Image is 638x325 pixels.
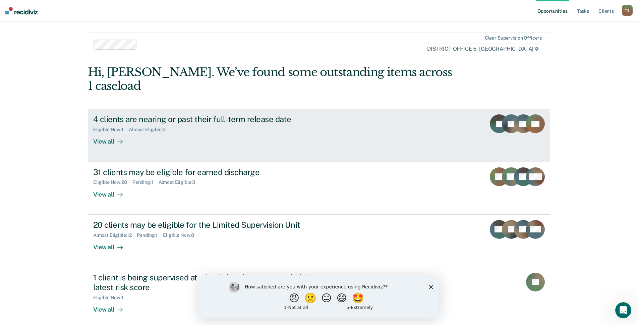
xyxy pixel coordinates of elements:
div: View all [93,185,131,198]
div: Pending : 1 [132,179,159,185]
div: Hi, [PERSON_NAME]. We’ve found some outstanding items across 1 caseload [88,65,458,93]
div: Eligible Now : 1 [93,127,129,132]
div: Pending : 1 [137,232,163,238]
img: Recidiviz [5,7,38,14]
div: Almost Eligible : 3 [159,179,201,185]
div: 31 clients may be eligible for earned discharge [93,167,329,177]
a: 31 clients may be eligible for earned dischargeEligible Now:28Pending:1Almost Eligible:3View all [88,162,550,215]
div: Almost Eligible : 3 [129,127,171,132]
a: 4 clients are nearing or past their full-term release dateEligible Now:1Almost Eligible:3View all [88,109,550,162]
div: View all [93,300,131,313]
div: View all [93,132,131,146]
div: Eligible Now : 1 [93,295,129,301]
span: DISTRICT OFFICE 5, [GEOGRAPHIC_DATA] [423,44,543,54]
iframe: Survey by Kim from Recidiviz [199,275,439,318]
div: Eligible Now : 8 [163,232,199,238]
div: Clear supervision officers [485,35,542,41]
div: Eligible Now : 28 [93,179,132,185]
a: 20 clients may be eligible for the Limited Supervision UnitAlmost Eligible:12Pending:1Eligible No... [88,215,550,267]
div: View all [93,238,131,251]
div: T B [622,5,633,16]
button: TB [622,5,633,16]
div: 20 clients may be eligible for the Limited Supervision Unit [93,220,329,230]
div: 1 client is being supervised at a level that does not match their latest risk score [93,273,329,292]
div: Almost Eligible : 12 [93,232,137,238]
iframe: Intercom live chat [615,302,631,318]
div: 4 clients are nearing or past their full-term release date [93,114,329,124]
